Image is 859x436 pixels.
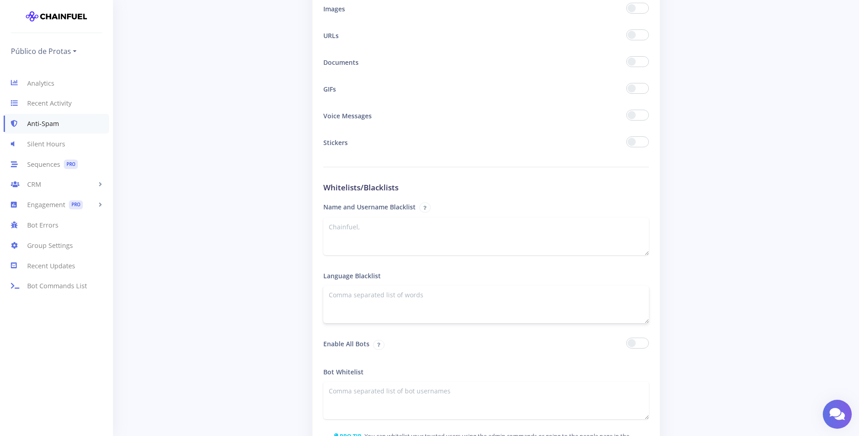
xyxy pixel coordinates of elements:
label: Enable All Bots [317,334,486,355]
label: Documents [317,53,486,72]
label: Stickers [317,133,486,152]
a: Anti-Spam [4,114,109,134]
span: PRO [64,160,78,169]
span: PRO [69,200,83,210]
label: Bot Whitelist [323,362,364,382]
label: Voice Messages [317,106,486,126]
img: chainfuel-logo [26,7,87,25]
label: URLs [317,26,486,45]
label: Language Blacklist [323,266,381,286]
label: Name and Username Blacklist [323,197,431,218]
label: GIFs [317,79,486,99]
a: Público de Protas [11,44,77,58]
h3: Whitelists/Blacklists [323,182,649,194]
